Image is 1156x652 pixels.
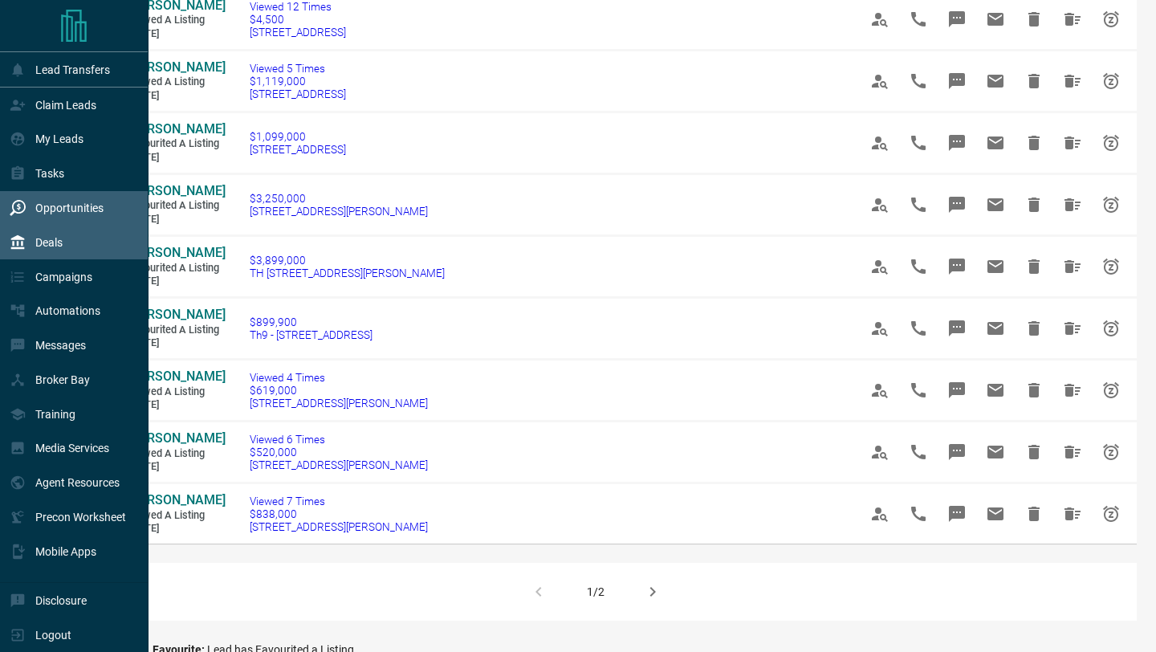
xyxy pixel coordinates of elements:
span: Email [976,309,1015,348]
a: $3,250,000[STREET_ADDRESS][PERSON_NAME] [250,192,428,218]
span: $3,250,000 [250,192,428,205]
span: Hide [1015,495,1053,533]
span: View Profile [861,309,899,348]
a: [PERSON_NAME] [128,121,225,138]
span: [STREET_ADDRESS] [250,26,346,39]
span: Hide [1015,247,1053,286]
span: TH [STREET_ADDRESS][PERSON_NAME] [250,267,445,279]
span: $838,000 [250,507,428,520]
span: [STREET_ADDRESS][PERSON_NAME] [250,458,428,471]
span: [PERSON_NAME] [128,59,226,75]
span: Call [899,433,938,471]
span: [DATE] [128,398,225,412]
span: View Profile [861,433,899,471]
span: Snooze [1092,247,1130,286]
span: View Profile [861,124,899,162]
span: Email [976,433,1015,471]
span: Snooze [1092,185,1130,224]
a: Viewed 5 Times$1,119,000[STREET_ADDRESS] [250,62,346,100]
a: [PERSON_NAME] [128,492,225,509]
span: Message [938,247,976,286]
span: Hide All from Sai Kumar [1053,185,1092,224]
span: Email [976,124,1015,162]
span: Favourited a Listing [128,199,225,213]
span: [STREET_ADDRESS][PERSON_NAME] [250,520,428,533]
span: Hide All from Anisa Thomas [1053,495,1092,533]
span: [DATE] [128,460,225,474]
span: [PERSON_NAME] [128,307,226,322]
span: Call [899,62,938,100]
span: [DATE] [128,336,225,350]
span: Hide All from Joohee Park [1053,62,1092,100]
span: $4,500 [250,13,346,26]
span: Viewed 6 Times [250,433,428,446]
span: Call [899,124,938,162]
span: $619,000 [250,384,428,397]
span: Hide [1015,124,1053,162]
span: [DATE] [128,213,225,226]
span: Email [976,495,1015,533]
span: Hide [1015,309,1053,348]
span: [PERSON_NAME] [128,121,226,137]
a: [PERSON_NAME] [128,59,225,76]
div: 1/2 [587,585,604,598]
span: Message [938,495,976,533]
span: Hide All from Sai Kumar [1053,309,1092,348]
span: Email [976,185,1015,224]
a: Viewed 7 Times$838,000[STREET_ADDRESS][PERSON_NAME] [250,495,428,533]
span: [PERSON_NAME] [128,430,226,446]
span: Favourited a Listing [128,324,225,337]
span: [PERSON_NAME] [128,245,226,260]
span: [DATE] [128,151,225,165]
span: Snooze [1092,124,1130,162]
a: Viewed 4 Times$619,000[STREET_ADDRESS][PERSON_NAME] [250,371,428,410]
span: Message [938,124,976,162]
span: Call [899,185,938,224]
span: $3,899,000 [250,254,445,267]
span: Viewed a Listing [128,75,225,89]
a: [PERSON_NAME] [128,307,225,324]
span: [PERSON_NAME] [128,492,226,507]
span: Email [976,371,1015,410]
span: View Profile [861,495,899,533]
span: Hide [1015,433,1053,471]
span: [PERSON_NAME] [128,369,226,384]
span: [PERSON_NAME] [128,183,226,198]
span: [STREET_ADDRESS] [250,143,346,156]
span: Viewed a Listing [128,509,225,523]
span: Email [976,247,1015,286]
a: $1,099,000[STREET_ADDRESS] [250,130,346,156]
span: Hide All from Anisa Thomas [1053,371,1092,410]
span: View Profile [861,247,899,286]
span: Call [899,495,938,533]
span: Viewed a Listing [128,447,225,461]
span: $1,119,000 [250,75,346,88]
a: [PERSON_NAME] [128,183,225,200]
span: Email [976,62,1015,100]
span: Message [938,433,976,471]
a: $3,899,000TH [STREET_ADDRESS][PERSON_NAME] [250,254,445,279]
span: Hide [1015,371,1053,410]
span: Hide All from Sai Kumar [1053,124,1092,162]
span: $899,900 [250,316,372,328]
span: Call [899,371,938,410]
span: Message [938,371,976,410]
a: [PERSON_NAME] [128,430,225,447]
span: Snooze [1092,309,1130,348]
span: Snooze [1092,62,1130,100]
span: Viewed a Listing [128,14,225,27]
span: [DATE] [128,27,225,41]
span: [STREET_ADDRESS] [250,88,346,100]
a: $899,900Th9 - [STREET_ADDRESS] [250,316,372,341]
span: [DATE] [128,275,225,288]
span: Viewed 7 Times [250,495,428,507]
span: Th9 - [STREET_ADDRESS] [250,328,372,341]
span: Favourited a Listing [128,262,225,275]
span: $520,000 [250,446,428,458]
span: Viewed a Listing [128,385,225,399]
span: [DATE] [128,89,225,103]
span: Hide All from Anisa Thomas [1053,433,1092,471]
a: [PERSON_NAME] [128,369,225,385]
span: Viewed 5 Times [250,62,346,75]
span: [STREET_ADDRESS][PERSON_NAME] [250,397,428,410]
